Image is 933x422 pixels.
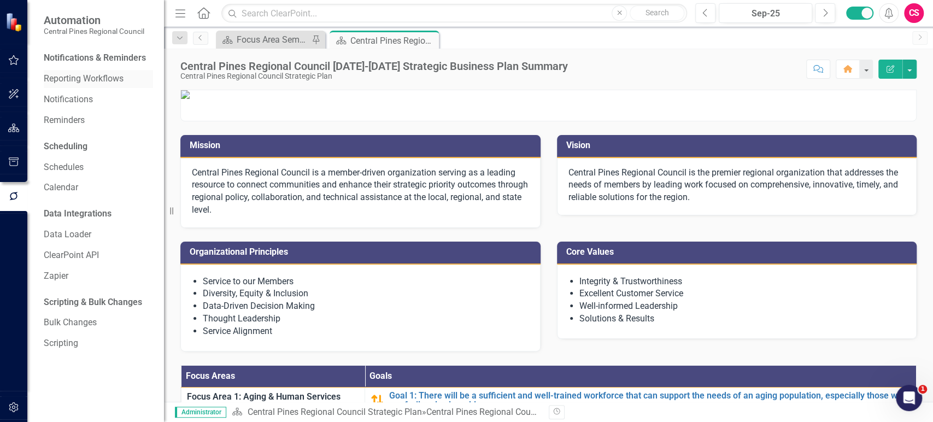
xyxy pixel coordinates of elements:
[44,114,153,127] a: Reminders
[44,337,153,350] a: Scripting
[44,249,153,262] a: ClearPoint API
[44,181,153,194] a: Calendar
[181,90,916,99] img: mceclip0.png
[44,140,87,153] div: Scheduling
[44,270,153,283] a: Zapier
[180,72,568,80] div: Central Pines Regional Council Strategic Plan
[190,247,535,257] h3: Organizational Principles
[190,140,535,150] h3: Mission
[389,391,910,410] a: Goal 1: There will be a sufficient and well-trained workforce that can support the needs of an ag...
[44,317,153,329] a: Bulk Changes
[579,288,906,300] li: Excellent Customer Service
[203,300,529,313] li: Data-Driven Decision Making
[566,140,912,150] h3: Vision
[175,407,226,418] span: Administrator
[896,385,922,411] iframe: Intercom live chat
[579,313,906,325] li: Solutions & Results
[232,406,540,419] div: »
[203,276,529,288] li: Service to our Members
[904,3,924,23] button: CS
[579,300,906,313] li: Well-informed Leadership
[44,161,153,174] a: Schedules
[719,3,812,23] button: Sep-25
[44,52,146,65] div: Notifications & Reminders
[192,167,529,216] p: Central Pines Regional Council is a member-driven organization serving as a leading resource to c...
[646,8,669,17] span: Search
[371,394,384,407] img: Behind schedule
[44,228,153,241] a: Data Loader
[44,27,144,36] small: Central Pines Regional Council
[44,93,153,106] a: Notifications
[44,296,142,309] div: Scripting & Bulk Changes
[221,4,687,23] input: Search ClearPoint...
[187,391,359,403] span: Focus Area 1: Aging & Human Services
[237,33,309,46] div: Focus Area Semi Annual Updates
[203,313,529,325] li: Thought Leadership
[568,167,906,204] p: Central Pines Regional Council is the premier regional organization that addresses the needs of m...
[203,325,529,338] li: Service Alignment
[350,34,436,48] div: Central Pines Regional Council [DATE]-[DATE] Strategic Business Plan Summary
[44,14,144,27] span: Automation
[44,208,112,220] div: Data Integrations
[918,385,927,394] span: 1
[219,33,309,46] a: Focus Area Semi Annual Updates
[44,73,153,85] a: Reporting Workflows
[5,12,25,31] img: ClearPoint Strategy
[247,407,421,417] a: Central Pines Regional Council Strategic Plan
[426,407,733,417] div: Central Pines Regional Council [DATE]-[DATE] Strategic Business Plan Summary
[630,5,684,21] button: Search
[566,247,912,257] h3: Core Values
[203,288,529,300] li: Diversity, Equity & Inclusion
[579,276,906,288] li: Integrity & Trustworthiness
[723,7,808,20] div: Sep-25
[180,60,568,72] div: Central Pines Regional Council [DATE]-[DATE] Strategic Business Plan Summary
